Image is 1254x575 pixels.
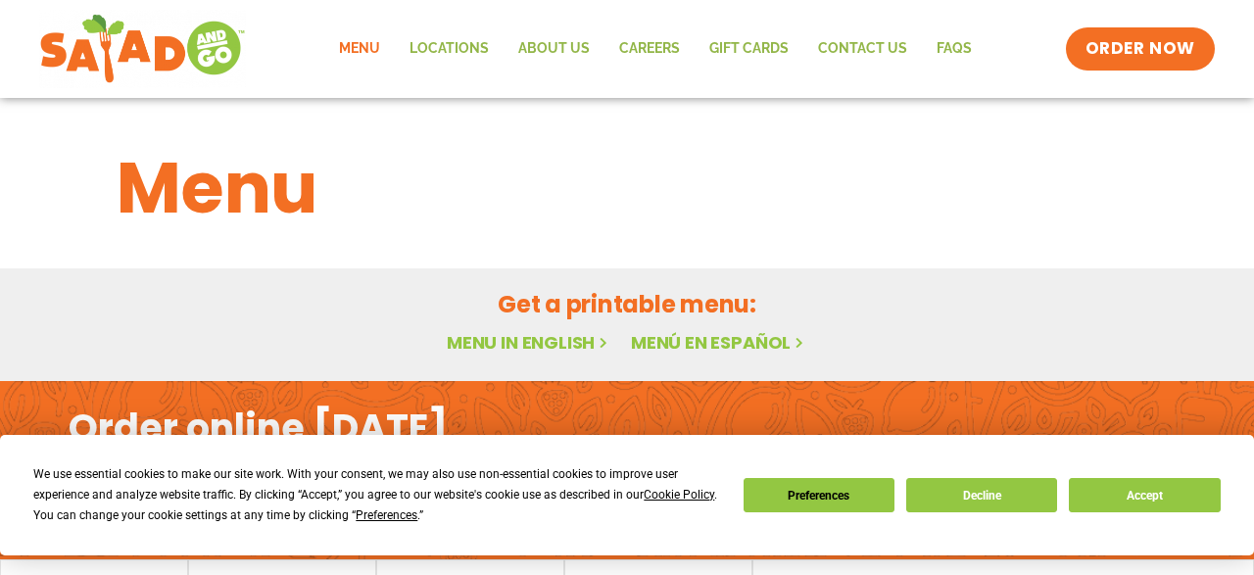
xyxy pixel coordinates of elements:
div: We use essential cookies to make our site work. With your consent, we may also use non-essential ... [33,464,719,526]
a: Careers [604,26,695,72]
nav: Menu [324,26,987,72]
a: ORDER NOW [1066,27,1215,71]
h2: Order online [DATE] [69,404,448,452]
a: GIFT CARDS [695,26,803,72]
a: Locations [395,26,504,72]
span: Preferences [356,508,417,522]
a: Menu in English [447,330,611,355]
button: Preferences [744,478,894,512]
h2: Get a printable menu: [117,287,1137,321]
a: Contact Us [803,26,922,72]
img: new-SAG-logo-768×292 [39,10,246,88]
button: Accept [1069,478,1220,512]
a: FAQs [922,26,987,72]
a: Menú en español [631,330,807,355]
button: Decline [906,478,1057,512]
span: ORDER NOW [1085,37,1195,61]
a: About Us [504,26,604,72]
h1: Menu [117,135,1137,241]
span: Cookie Policy [644,488,714,502]
a: Menu [324,26,395,72]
